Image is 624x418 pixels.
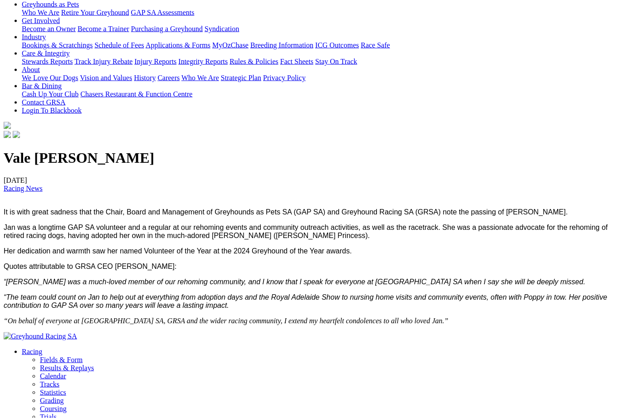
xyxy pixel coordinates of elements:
[80,74,132,82] a: Vision and Values
[22,82,62,90] a: Bar & Dining
[22,17,60,24] a: Get Involved
[229,58,278,65] a: Rules & Policies
[361,41,390,49] a: Race Safe
[4,122,11,129] img: logo-grsa-white.png
[22,348,42,355] a: Racing
[4,224,608,239] span: Jan was a longtime GAP SA volunteer and a regular at our rehoming events and community outreach a...
[22,0,79,8] a: Greyhounds as Pets
[40,372,66,380] a: Calendar
[146,41,210,49] a: Applications & Forms
[40,397,63,404] a: Grading
[4,150,620,166] h1: Vale [PERSON_NAME]
[315,41,359,49] a: ICG Outcomes
[22,49,70,57] a: Care & Integrity
[13,131,20,138] img: twitter.svg
[4,131,11,138] img: facebook.svg
[94,41,144,49] a: Schedule of Fees
[205,25,239,33] a: Syndication
[212,41,249,49] a: MyOzChase
[22,90,620,98] div: Bar & Dining
[40,380,59,388] a: Tracks
[22,66,40,73] a: About
[22,74,620,82] div: About
[4,332,77,340] img: Greyhound Racing SA
[22,25,76,33] a: Become an Owner
[61,9,129,16] a: Retire Your Greyhound
[4,262,176,270] span: Quotes attributable to GRSA CEO [PERSON_NAME]:
[22,41,93,49] a: Bookings & Scratchings
[22,33,46,41] a: Industry
[40,364,94,372] a: Results & Replays
[22,74,78,82] a: We Love Our Dogs
[4,317,448,325] span: “On behalf of everyone at [GEOGRAPHIC_DATA] SA, GRSA and the wider racing community, I extend my ...
[4,293,607,309] i: “The team could count on Jan to help out at everything from adoption days and the Royal Adelaide ...
[22,58,73,65] a: Stewards Reports
[22,107,82,114] a: Login To Blackbook
[181,74,219,82] a: Who We Are
[22,58,620,66] div: Care & Integrity
[40,356,83,364] a: Fields & Form
[40,405,67,413] a: Coursing
[315,58,357,65] a: Stay On Track
[131,9,195,16] a: GAP SA Assessments
[4,208,568,216] span: It is with great sadness that the Chair, Board and Management of Greyhounds as Pets SA (GAP SA) a...
[80,90,192,98] a: Chasers Restaurant & Function Centre
[22,90,78,98] a: Cash Up Your Club
[78,25,129,33] a: Become a Trainer
[221,74,261,82] a: Strategic Plan
[4,176,43,192] span: [DATE]
[22,41,620,49] div: Industry
[4,185,43,192] a: Racing News
[4,278,585,286] i: “[PERSON_NAME] was a much-loved member of our rehoming community, and I know that I speak for eve...
[280,58,313,65] a: Fact Sheets
[134,74,156,82] a: History
[263,74,306,82] a: Privacy Policy
[4,247,352,255] span: Her dedication and warmth saw her named Volunteer of the Year at the 2024 Greyhound of the Year a...
[74,58,132,65] a: Track Injury Rebate
[250,41,313,49] a: Breeding Information
[22,98,65,106] a: Contact GRSA
[22,9,59,16] a: Who We Are
[22,25,620,33] div: Get Involved
[22,9,620,17] div: Greyhounds as Pets
[134,58,176,65] a: Injury Reports
[178,58,228,65] a: Integrity Reports
[40,389,66,396] a: Statistics
[131,25,203,33] a: Purchasing a Greyhound
[157,74,180,82] a: Careers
